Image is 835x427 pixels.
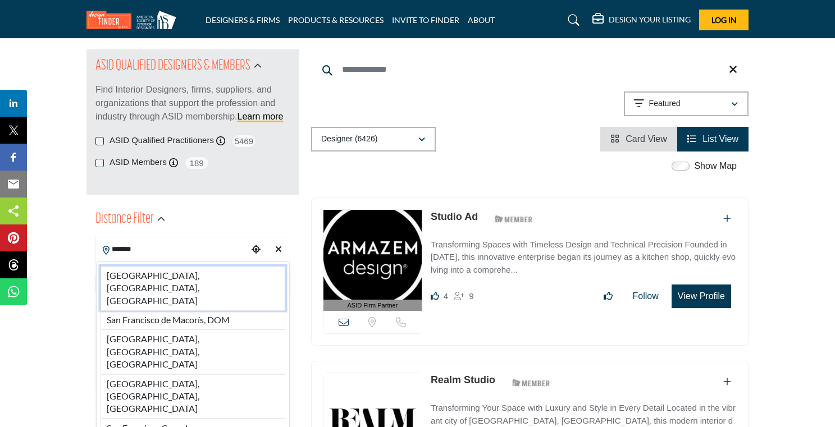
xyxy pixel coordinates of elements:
[699,10,749,30] button: Log In
[431,209,478,224] p: Studio Ad
[431,238,737,277] p: Transforming Spaces with Timeless Design and Technical Precision Founded in [DATE], this innovati...
[489,212,539,226] img: ASID Members Badge Icon
[95,137,104,145] input: ASID Qualified Practitioners checkbox
[723,377,731,387] a: Add To List
[431,374,495,385] a: Realm Studio
[444,291,448,301] span: 4
[101,310,285,329] li: San Francisco de Macorís, DOM
[506,375,556,389] img: ASID Members Badge Icon
[600,127,677,151] li: Card View
[95,83,290,123] p: Find Interior Designers, firms, suppliers, and organizations that support the profession and indu...
[248,238,264,262] div: Choose your current location
[431,211,478,222] a: Studio Ad
[687,134,738,144] a: View List
[468,15,495,25] a: ABOUT
[96,238,248,260] input: Search Location
[95,209,154,229] h2: Distance Filter
[557,11,587,29] a: Search
[206,15,280,25] a: DESIGNERS & FIRMS
[101,329,285,374] li: [GEOGRAPHIC_DATA], [GEOGRAPHIC_DATA], [GEOGRAPHIC_DATA]
[288,15,384,25] a: PRODUCTS & RESOURCES
[596,285,620,307] button: Like listing
[431,232,737,277] a: Transforming Spaces with Timeless Design and Technical Precision Founded in [DATE], this innovati...
[323,210,422,300] img: Studio Ad
[95,159,104,167] input: ASID Members checkbox
[702,134,738,144] span: List View
[431,292,439,300] i: Likes
[101,266,285,310] li: [GEOGRAPHIC_DATA], [GEOGRAPHIC_DATA], [GEOGRAPHIC_DATA]
[95,397,290,409] div: Search within:
[592,13,691,27] div: DESIGN YOUR LISTING
[101,374,285,419] li: [GEOGRAPHIC_DATA], [GEOGRAPHIC_DATA], [GEOGRAPHIC_DATA]
[311,127,436,151] button: Designer (6426)
[86,11,182,29] img: Site Logo
[95,56,250,76] h2: ASID QUALIFIED DESIGNERS & MEMBERS
[231,134,257,148] span: 5469
[469,291,473,301] span: 9
[270,238,287,262] div: Clear search location
[323,210,422,311] a: ASID Firm Partner
[311,56,749,83] input: Search Keyword
[392,15,459,25] a: INVITE TO FINDER
[109,156,167,169] label: ASID Members
[431,373,495,388] p: Realm Studio
[694,159,737,173] label: Show Map
[609,15,691,25] h5: DESIGN YOUR LISTING
[454,290,473,303] div: Followers
[184,156,209,170] span: 189
[238,112,284,121] a: Learn more
[677,127,749,151] li: List View
[711,15,737,25] span: Log In
[321,134,377,145] p: Designer (6426)
[723,214,731,223] a: Add To List
[626,285,666,307] button: Follow
[109,134,214,147] label: ASID Qualified Practitioners
[649,98,681,109] p: Featured
[610,134,667,144] a: View Card
[672,284,731,308] button: View Profile
[624,91,749,116] button: Featured
[348,301,398,310] span: ASID Firm Partner
[626,134,667,144] span: Card View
